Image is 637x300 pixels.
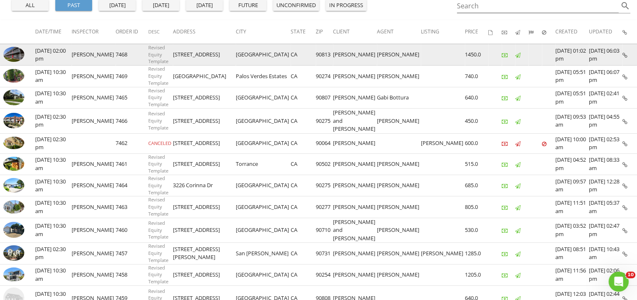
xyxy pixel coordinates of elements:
td: CA [291,133,316,153]
td: [STREET_ADDRESS] [173,44,236,65]
img: 9232934%2Fcover_photos%2FJuDqElQyzmkKznHXUbtB%2Fsmall.jpg [3,222,24,238]
th: Zip: Not sorted. [316,20,333,43]
td: [PERSON_NAME] and [PERSON_NAME] [333,218,377,243]
div: [DATE] [189,1,219,10]
td: [DATE] 05:37 am [589,196,622,218]
td: [PERSON_NAME] and [PERSON_NAME] [333,109,377,134]
td: CA [291,196,316,218]
td: 1205.0 [465,264,488,285]
td: [PERSON_NAME] [72,264,116,285]
td: [STREET_ADDRESS] [173,264,236,285]
td: 7466 [116,109,148,134]
td: [DATE] 06:03 pm [589,44,622,65]
td: 740.0 [465,66,488,87]
td: [PERSON_NAME] [333,87,377,108]
img: 9281913%2Fcover_photos%2FfjbBfywRBrjf2RORs7iL%2Fsmall.jpg [3,113,24,129]
td: [PERSON_NAME] [333,44,377,65]
th: Inspection Details: Not sorted. [622,20,637,43]
span: City [236,28,246,35]
td: [GEOGRAPHIC_DATA] [236,218,291,243]
td: [GEOGRAPHIC_DATA] [236,175,291,196]
td: Torrance [236,153,291,175]
th: Agreements signed: Not sorted. [488,20,502,43]
span: Updated [589,28,612,35]
span: Price [465,28,478,35]
th: Updated: Not sorted. [589,20,622,43]
th: State: Not sorted. [291,20,316,43]
span: 10 [626,272,635,278]
td: 3226 Corinna Dr [173,175,236,196]
td: [STREET_ADDRESS] [173,109,236,134]
td: 1450.0 [465,44,488,65]
td: Palos Verdes Estates [236,66,291,87]
td: [STREET_ADDRESS] [173,133,236,153]
td: [STREET_ADDRESS] [173,196,236,218]
td: [PERSON_NAME] [333,66,377,87]
div: all [15,1,45,10]
div: future [233,1,263,10]
img: 9237708%2Fcover_photos%2FvbdE6K4mPh3T6EpUHnuA%2Fsmall.jpg [3,137,24,149]
span: Order ID [116,28,138,35]
td: [DATE] 05:51 pm [555,66,589,87]
th: City: Not sorted. [236,20,291,43]
img: 9246380%2Fcover_photos%2F18ARm6wZSGjvvOFtV4hz%2Fsmall.jpg [3,200,24,214]
td: [PERSON_NAME] [333,153,377,175]
td: [PERSON_NAME] [333,264,377,285]
span: Zip [316,28,323,35]
td: 515.0 [465,153,488,175]
td: [DATE] 10:30 am [35,153,72,175]
td: CA [291,153,316,175]
td: [DATE] 02:53 pm [589,133,622,153]
td: [GEOGRAPHIC_DATA] [236,196,291,218]
td: [DATE] 10:30 am [35,196,72,218]
td: [DATE] 05:51 pm [555,87,589,108]
span: Listing [421,28,439,35]
td: [DATE] 11:51 am [555,196,589,218]
div: unconfirmed [276,1,316,10]
td: [PERSON_NAME] [377,243,421,264]
td: [PERSON_NAME] [421,243,465,264]
td: [PERSON_NAME] [72,153,116,175]
td: [PERSON_NAME] [72,243,116,264]
img: 9258352%2Fcover_photos%2FJwMMMCE2H9YEIv1vkUwO%2Fsmall.jpg [3,178,24,193]
td: [GEOGRAPHIC_DATA] [236,264,291,285]
td: [GEOGRAPHIC_DATA] [236,44,291,65]
td: 7465 [116,87,148,108]
th: Order ID: Not sorted. [116,20,148,43]
th: Published: Not sorted. [515,20,529,43]
td: 90254 [316,264,333,285]
td: 7458 [116,264,148,285]
td: 805.0 [465,196,488,218]
td: CA [291,264,316,285]
th: Canceled: Not sorted. [542,20,555,43]
span: Client [333,28,350,35]
td: 685.0 [465,175,488,196]
td: [DATE] 04:52 pm [555,153,589,175]
td: [PERSON_NAME] [377,218,421,243]
td: [DATE] 11:56 am [555,264,589,285]
td: [PERSON_NAME] [72,175,116,196]
td: [PERSON_NAME] [333,133,377,153]
td: [PERSON_NAME] [377,175,421,196]
td: [PERSON_NAME] [377,109,421,134]
td: [DATE] 10:30 am [35,218,72,243]
td: CA [291,175,316,196]
td: [DATE] 10:30 am [35,87,72,108]
td: [DATE] 01:02 pm [555,44,589,65]
td: [STREET_ADDRESS][PERSON_NAME] [173,243,236,264]
iframe: Intercom live chat [609,272,629,292]
img: 9212618%2Fcover_photos%2Fj7NApHqM2k6rs70hhQWu%2Fsmall.jpg [3,245,24,261]
div: in progress [329,1,363,10]
td: [PERSON_NAME] [72,109,116,134]
td: San [PERSON_NAME] [236,243,291,264]
div: [DATE] [146,1,176,10]
td: 90813 [316,44,333,65]
td: [DATE] 04:55 pm [589,109,622,134]
td: 7464 [116,175,148,196]
td: 90274 [316,66,333,87]
td: [DATE] 03:52 pm [555,218,589,243]
td: CA [291,218,316,243]
i: search [620,1,630,11]
td: 7463 [116,196,148,218]
td: [DATE] 10:43 am [589,243,622,264]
